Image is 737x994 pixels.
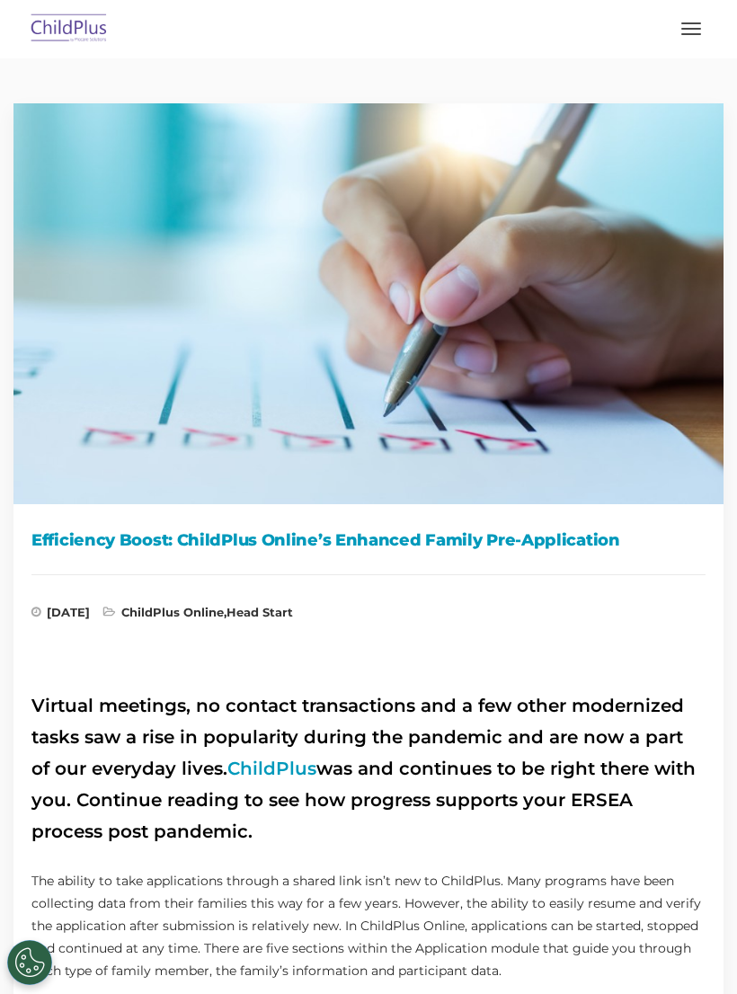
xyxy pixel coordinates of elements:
[31,527,706,554] h1: Efficiency Boost: ChildPlus Online’s Enhanced Family Pre-Application
[121,605,224,619] a: ChildPlus Online
[103,607,293,625] span: ,
[31,690,706,848] h2: Virtual meetings, no contact transactions and a few other modernized tasks saw a rise in populari...
[226,605,293,619] a: Head Start
[31,607,90,625] span: [DATE]
[7,940,52,985] button: Cookies Settings
[31,870,706,982] p: The ability to take applications through a shared link isn’t new to ChildPlus. Many programs have...
[27,8,111,50] img: ChildPlus by Procare Solutions
[227,758,316,779] a: ChildPlus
